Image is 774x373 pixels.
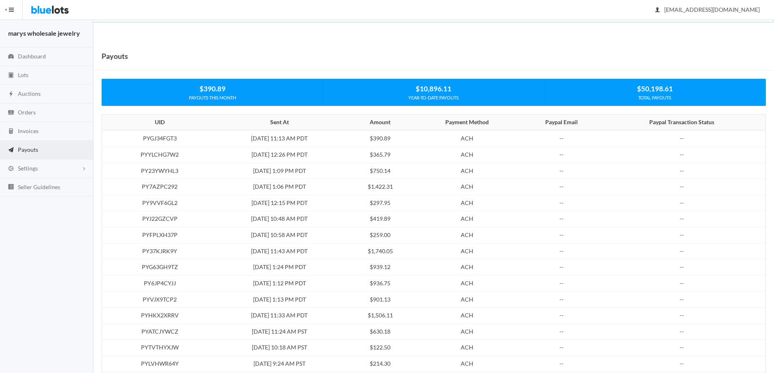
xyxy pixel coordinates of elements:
[102,227,212,244] td: PYFPLXH37P
[102,340,212,356] td: PYTVTHYXJW
[102,211,212,227] td: PYJ22GZCVP
[347,308,414,324] td: $1,506.11
[637,84,673,93] strong: $50,198.61
[655,6,760,13] span: [EMAIL_ADDRESS][DOMAIN_NAME]
[603,275,765,291] td: --
[212,114,347,131] th: Sent At
[18,127,39,134] span: Invoices
[212,163,347,179] td: [DATE] 1:09 PM PDT
[414,243,520,259] td: ACH
[7,53,15,61] ion-icon: speedometer
[520,323,603,340] td: --
[347,114,414,131] th: Amount
[347,340,414,356] td: $122.50
[7,165,15,173] ion-icon: cog
[18,165,38,172] span: Settings
[520,147,603,163] td: --
[414,340,520,356] td: ACH
[347,259,414,276] td: $939.12
[347,147,414,163] td: $365.79
[414,259,520,276] td: ACH
[102,163,212,179] td: PY23YWYHL3
[520,291,603,308] td: --
[347,243,414,259] td: $1,740.05
[414,323,520,340] td: ACH
[603,179,765,195] td: --
[212,275,347,291] td: [DATE] 1:12 PM PDT
[102,130,212,147] td: PYGJ34FGT3
[18,71,28,78] span: Lots
[414,130,520,147] td: ACH
[520,163,603,179] td: --
[347,211,414,227] td: $419.89
[212,130,347,147] td: [DATE] 11:13 AM PDT
[102,308,212,324] td: PYHKX2XRRV
[603,147,765,163] td: --
[102,94,323,101] div: PAYOUTS THIS MONTH
[347,291,414,308] td: $901.13
[603,227,765,244] td: --
[414,275,520,291] td: ACH
[212,179,347,195] td: [DATE] 1:06 PM PDT
[18,109,36,116] span: Orders
[520,227,603,244] td: --
[212,323,347,340] td: [DATE] 11:24 AM PST
[102,291,212,308] td: PYVJX9TCP2
[102,243,212,259] td: PY37KJRK9Y
[520,179,603,195] td: --
[7,183,15,191] ion-icon: list box
[212,340,347,356] td: [DATE] 10:18 AM PST
[520,195,603,211] td: --
[414,356,520,372] td: ACH
[102,179,212,195] td: PY7AZPC292
[414,147,520,163] td: ACH
[603,114,765,131] th: Paypal Transaction Status
[102,275,212,291] td: PY6JP4CYJJ
[603,211,765,227] td: --
[520,275,603,291] td: --
[347,227,414,244] td: $259.00
[212,291,347,308] td: [DATE] 1:13 PM PDT
[520,114,603,131] th: Paypal Email
[603,308,765,324] td: --
[414,195,520,211] td: ACH
[323,94,544,101] div: YEAR-TO-DATE PAYOUTS
[212,211,347,227] td: [DATE] 10:48 AM PDT
[347,323,414,340] td: $630.18
[212,243,347,259] td: [DATE] 11:43 AM PDT
[347,275,414,291] td: $936.75
[414,114,520,131] th: Payment Method
[18,183,60,190] span: Seller Guidelines
[212,308,347,324] td: [DATE] 11:33 AM PDT
[414,308,520,324] td: ACH
[7,91,15,98] ion-icon: flash
[603,195,765,211] td: --
[603,356,765,372] td: --
[347,195,414,211] td: $297.95
[414,227,520,244] td: ACH
[414,179,520,195] td: ACH
[347,356,414,372] td: $214.30
[653,6,661,14] ion-icon: person
[347,163,414,179] td: $750.14
[212,147,347,163] td: [DATE] 12:26 PM PDT
[102,147,212,163] td: PYYLCHG7W2
[520,259,603,276] td: --
[102,356,212,372] td: PYLVHWR64Y
[347,130,414,147] td: $390.89
[212,227,347,244] td: [DATE] 10:58 AM PDT
[603,323,765,340] td: --
[520,130,603,147] td: --
[199,84,225,93] strong: $390.89
[414,211,520,227] td: ACH
[212,259,347,276] td: [DATE] 1:24 PM PDT
[18,53,46,60] span: Dashboard
[18,146,38,153] span: Payouts
[603,259,765,276] td: --
[520,356,603,372] td: --
[520,211,603,227] td: --
[544,94,765,101] div: TOTAL PAYOUTS
[520,308,603,324] td: --
[102,323,212,340] td: PYATCJYWCZ
[520,243,603,259] td: --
